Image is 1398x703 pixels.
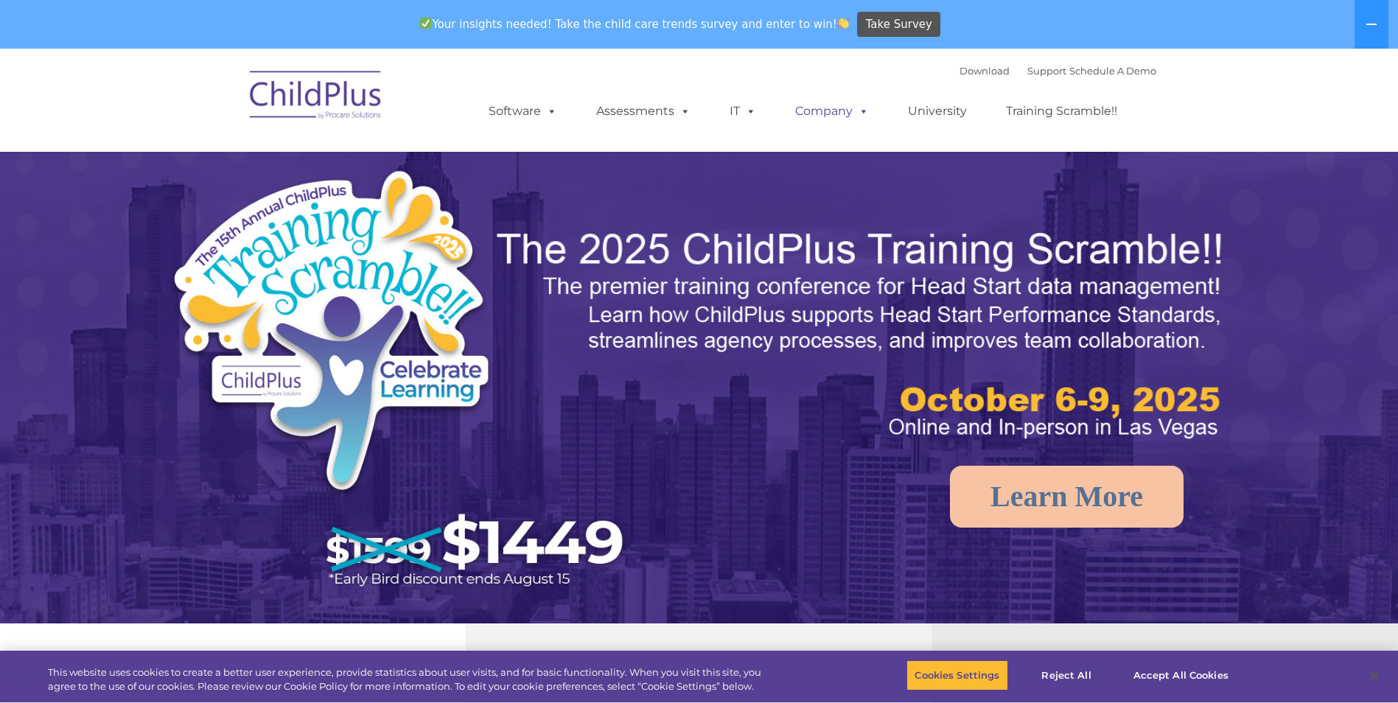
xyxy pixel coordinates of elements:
a: Take Survey [857,12,940,38]
a: Download [960,65,1010,77]
a: Company [780,97,884,126]
a: University [893,97,982,126]
img: ✅ [420,18,431,29]
img: ChildPlus by Procare Solutions [242,60,390,134]
a: Assessments [581,97,705,126]
a: Learn More [950,466,1184,528]
button: Reject All [1021,660,1113,691]
span: Your insights needed! Take the child care trends survey and enter to win! [414,10,856,38]
span: Last name [205,97,250,108]
button: Accept All Cookies [1125,660,1237,691]
span: Phone number [205,158,268,169]
div: This website uses cookies to create a better user experience, provide statistics about user visit... [48,665,769,694]
a: IT [715,97,771,126]
button: Close [1358,660,1391,692]
a: Schedule A Demo [1069,65,1156,77]
a: Software [474,97,572,126]
a: Support [1027,65,1066,77]
span: Take Survey [866,12,932,38]
a: Training Scramble!! [991,97,1132,126]
img: 👏 [838,18,849,29]
button: Cookies Settings [906,660,1007,691]
font: | [960,65,1156,77]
